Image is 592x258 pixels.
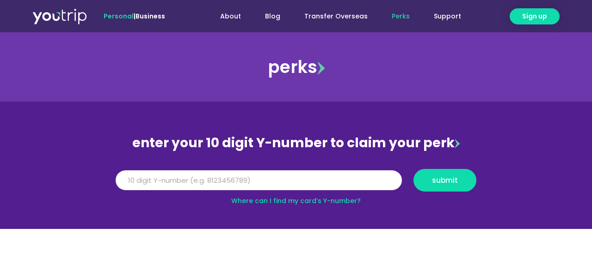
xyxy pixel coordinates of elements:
div: enter your 10 digit Y-number to claim your perk [111,131,481,155]
span: submit [432,177,458,184]
span: | [104,12,165,21]
input: 10 digit Y-number (e.g. 8123456789) [116,170,402,191]
a: Perks [380,8,422,25]
a: Blog [253,8,292,25]
button: submit [413,169,476,192]
a: About [208,8,253,25]
a: Transfer Overseas [292,8,380,25]
a: Where can I find my card’s Y-number? [231,196,361,205]
a: Support [422,8,473,25]
span: Personal [104,12,134,21]
a: Business [136,12,165,21]
span: Sign up [522,12,547,21]
a: Sign up [510,8,560,24]
nav: Menu [190,8,473,25]
form: Y Number [116,169,476,198]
